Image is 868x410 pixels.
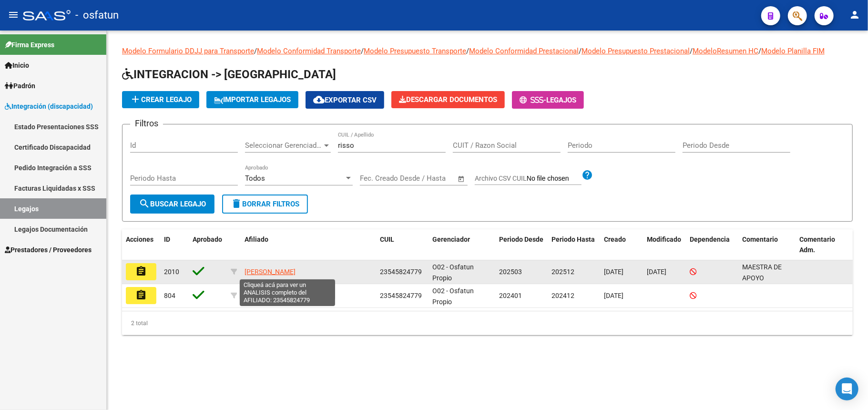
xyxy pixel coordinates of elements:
span: Seleccionar Gerenciador [245,141,322,150]
span: Periodo Hasta [551,236,595,243]
span: Archivo CSV CUIL [475,174,527,182]
mat-icon: menu [8,9,19,20]
span: 202512 [551,268,574,276]
span: [PERSON_NAME] [245,292,296,299]
span: Creado [604,236,626,243]
span: Aprobado [193,236,222,243]
datatable-header-cell: Comentario [738,229,796,261]
span: 23545824779 [380,292,422,299]
div: / / / / / / [122,46,853,335]
input: Fecha fin [407,174,453,183]
mat-icon: assignment [135,289,147,301]
mat-icon: cloud_download [313,94,325,105]
span: - [520,96,546,104]
a: Modelo Formulario DDJJ para Transporte [122,47,254,55]
span: Comentario Adm. [799,236,835,254]
span: [DATE] [604,268,623,276]
span: Afiliado [245,236,268,243]
datatable-header-cell: ID [160,229,189,261]
span: Crear Legajo [130,95,192,104]
span: Modificado [647,236,681,243]
span: Buscar Legajo [139,200,206,208]
span: IMPORTAR LEGAJOS [214,95,291,104]
mat-icon: delete [231,198,242,209]
button: Buscar Legajo [130,195,214,214]
span: [PERSON_NAME] [245,268,296,276]
span: INTEGRACION -> [GEOGRAPHIC_DATA] [122,68,336,81]
span: 2010 [164,268,179,276]
span: [DATE] [647,268,666,276]
span: Firma Express [5,40,54,50]
span: 804 [164,292,175,299]
span: 202412 [551,292,574,299]
span: Padrón [5,81,35,91]
mat-icon: help [582,169,593,181]
span: 202503 [499,268,522,276]
span: CUIL [380,236,394,243]
span: [DATE] [604,292,623,299]
span: 23545824779 [380,268,422,276]
div: 2 total [122,311,853,335]
span: Exportar CSV [313,96,377,104]
span: Inicio [5,60,29,71]
datatable-header-cell: Afiliado [241,229,376,261]
datatable-header-cell: Periodo Hasta [548,229,600,261]
input: Archivo CSV CUIL [527,174,582,183]
span: O02 - Osfatun Propio [432,287,474,306]
a: Modelo Conformidad Prestacional [469,47,579,55]
mat-icon: search [139,198,150,209]
datatable-header-cell: Dependencia [686,229,738,261]
mat-icon: add [130,93,141,105]
datatable-header-cell: CUIL [376,229,429,261]
datatable-header-cell: Periodo Desde [495,229,548,261]
button: Exportar CSV [306,91,384,109]
mat-icon: person [849,9,860,20]
button: Crear Legajo [122,91,199,108]
datatable-header-cell: Comentario Adm. [796,229,853,261]
span: Comentario [742,236,778,243]
mat-icon: assignment [135,266,147,277]
span: ID [164,236,170,243]
a: Modelo Presupuesto Prestacional [582,47,690,55]
span: Todos [245,174,265,183]
a: Modelo Planilla FIM [761,47,825,55]
span: Descargar Documentos [399,95,497,104]
datatable-header-cell: Gerenciador [429,229,495,261]
span: Gerenciador [432,236,470,243]
a: ModeloResumen HC [693,47,758,55]
span: Borrar Filtros [231,200,299,208]
h3: Filtros [130,117,163,130]
a: Modelo Conformidad Transporte [257,47,361,55]
button: IMPORTAR LEGAJOS [206,91,298,108]
span: Periodo Desde [499,236,543,243]
span: Prestadores / Proveedores [5,245,92,255]
datatable-header-cell: Modificado [643,229,686,261]
datatable-header-cell: Acciones [122,229,160,261]
span: - osfatun [75,5,119,26]
button: -Legajos [512,91,584,109]
span: 202401 [499,292,522,299]
div: Open Intercom Messenger [836,378,858,400]
span: MAESTRA DE APOYO [742,263,782,282]
datatable-header-cell: Aprobado [189,229,227,261]
input: Fecha inicio [360,174,398,183]
button: Open calendar [456,174,467,184]
span: Integración (discapacidad) [5,101,93,112]
span: Dependencia [690,236,730,243]
span: O02 - Osfatun Propio [432,263,474,282]
span: Acciones [126,236,153,243]
span: Legajos [546,96,576,104]
button: Borrar Filtros [222,195,308,214]
button: Descargar Documentos [391,91,505,108]
a: Modelo Presupuesto Transporte [364,47,466,55]
datatable-header-cell: Creado [600,229,643,261]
